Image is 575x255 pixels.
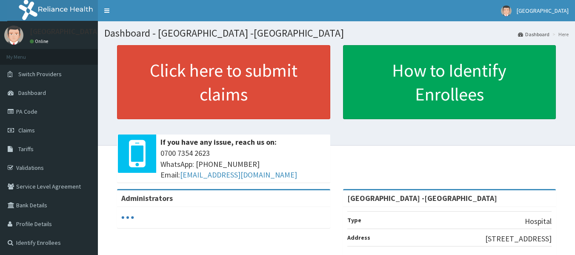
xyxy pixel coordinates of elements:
a: [EMAIL_ADDRESS][DOMAIN_NAME] [180,170,297,180]
li: Here [550,31,569,38]
a: How to Identify Enrollees [343,45,556,119]
p: Hospital [525,216,552,227]
h1: Dashboard - [GEOGRAPHIC_DATA] -[GEOGRAPHIC_DATA] [104,28,569,39]
a: Click here to submit claims [117,45,330,119]
p: [STREET_ADDRESS] [485,233,552,244]
span: 0700 7354 2623 WhatsApp: [PHONE_NUMBER] Email: [160,148,326,181]
span: Tariffs [18,145,34,153]
b: If you have any issue, reach us on: [160,137,277,147]
img: User Image [501,6,512,16]
b: Type [347,216,361,224]
b: Administrators [121,193,173,203]
strong: [GEOGRAPHIC_DATA] -[GEOGRAPHIC_DATA] [347,193,497,203]
img: User Image [4,26,23,45]
span: [GEOGRAPHIC_DATA] [517,7,569,14]
a: Dashboard [518,31,549,38]
span: Claims [18,126,35,134]
svg: audio-loading [121,211,134,224]
p: [GEOGRAPHIC_DATA] [30,28,100,35]
span: Switch Providers [18,70,62,78]
b: Address [347,234,370,241]
span: Dashboard [18,89,46,97]
a: Online [30,38,50,44]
